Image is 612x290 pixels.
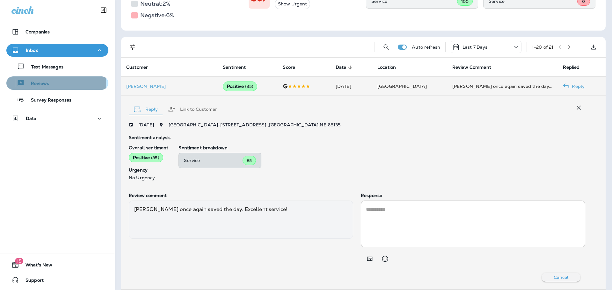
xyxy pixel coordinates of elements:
[569,84,585,89] p: Reply
[283,65,303,70] span: Score
[129,167,168,173] p: Urgency
[26,116,37,121] p: Data
[129,175,168,180] p: No Urgency
[452,65,499,70] span: Review Comment
[95,4,113,17] button: Collapse Sidebar
[19,278,44,285] span: Support
[336,65,355,70] span: Date
[6,93,108,106] button: Survey Responses
[532,45,553,50] div: 1 - 20 of 21
[129,193,353,198] p: Review comment
[129,153,163,162] div: Positive
[126,84,213,89] p: [PERSON_NAME]
[6,274,108,286] button: Support
[25,29,50,34] p: Companies
[25,81,49,87] p: Reviews
[223,81,257,91] div: Positive
[247,158,252,163] span: 85
[6,112,108,125] button: Data
[377,83,427,89] span: [GEOGRAPHIC_DATA]
[380,41,393,53] button: Search Reviews
[25,64,63,70] p: Text Messages
[15,258,23,264] span: 15
[554,275,569,280] p: Cancel
[140,10,174,20] h5: Negative: 6 %
[563,65,579,70] span: Replied
[563,65,588,70] span: Replied
[163,98,222,121] button: Link to Customer
[6,76,108,90] button: Reviews
[336,65,346,70] span: Date
[363,252,376,265] button: Add in a premade template
[169,122,341,128] span: [GEOGRAPHIC_DATA] - [STREET_ADDRESS] , [GEOGRAPHIC_DATA] , NE 68135
[283,65,295,70] span: Score
[126,41,139,53] button: Filters
[245,84,253,89] span: ( 85 )
[126,84,213,89] div: Click to view Customer Drawer
[331,77,372,96] td: [DATE]
[361,193,585,198] p: Response
[151,155,159,160] span: ( 85 )
[129,145,168,150] p: Overall sentiment
[25,97,71,103] p: Survey Responses
[184,158,243,163] p: Service
[126,65,156,70] span: Customer
[129,135,585,140] p: Sentiment analysis
[6,25,108,38] button: Companies
[19,262,52,270] span: What's New
[542,273,580,282] button: Cancel
[126,65,148,70] span: Customer
[223,65,254,70] span: Sentiment
[463,45,488,50] p: Last 7 Days
[379,252,391,265] button: Select an emoji
[6,258,108,271] button: 15What's New
[6,44,108,57] button: Inbox
[178,145,585,150] p: Sentiment breakdown
[129,201,353,239] div: [PERSON_NAME] once again saved the day. Excellent service!
[129,98,163,121] button: Reply
[26,48,38,53] p: Inbox
[452,65,491,70] span: Review Comment
[412,45,440,50] p: Auto refresh
[138,122,154,127] p: [DATE]
[587,41,600,53] button: Export as CSV
[377,65,396,70] span: Location
[6,60,108,73] button: Text Messages
[223,65,246,70] span: Sentiment
[377,65,404,70] span: Location
[452,83,553,89] div: Nick once again saved the day. Excellent service!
